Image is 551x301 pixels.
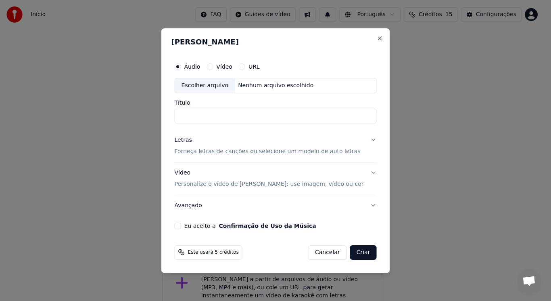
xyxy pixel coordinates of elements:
p: Personalize o vídeo de [PERSON_NAME]: use imagem, vídeo ou cor [175,180,364,188]
div: Escolher arquivo [175,78,235,93]
button: Cancelar [308,245,347,259]
h2: [PERSON_NAME] [171,38,380,46]
label: Título [175,100,377,105]
button: VídeoPersonalize o vídeo de [PERSON_NAME]: use imagem, vídeo ou cor [175,162,377,195]
span: Este usará 5 créditos [188,249,239,255]
button: LetrasForneça letras de canções ou selecione um modelo de auto letras [175,130,377,162]
div: Nenhum arquivo escolhido [235,82,317,90]
button: Avançado [175,195,377,216]
button: Criar [350,245,377,259]
div: Vídeo [175,169,364,188]
button: Eu aceito a [219,223,316,228]
div: Letras [175,136,192,144]
label: URL [248,64,260,69]
label: Eu aceito a [184,223,316,228]
label: Vídeo [216,64,232,69]
p: Forneça letras de canções ou selecione um modelo de auto letras [175,147,361,156]
label: Áudio [184,64,200,69]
